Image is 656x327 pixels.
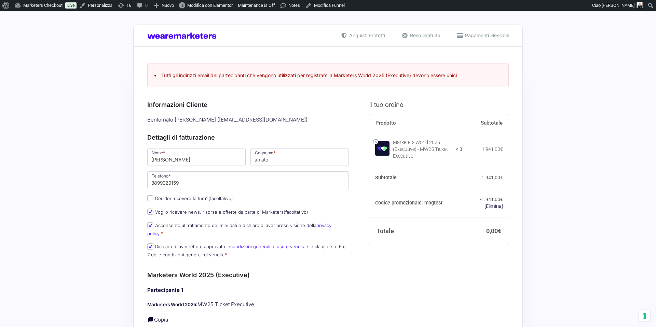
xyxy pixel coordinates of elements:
span: (facoltativo) [284,209,308,215]
span: [PERSON_NAME] [602,3,634,8]
p: MW25 Ticket Executive [147,301,349,309]
input: Nome * [147,148,246,166]
td: - [462,189,509,217]
th: Totale [369,217,462,245]
input: Cognome * [250,148,349,166]
span: Pagamenti Flessibili [463,32,509,39]
img: Marketers World 2025 (Executive) - MW25 Ticket Executive [375,141,389,156]
a: Copia [154,316,168,323]
strong: × 3 [455,146,462,153]
th: Subtotale [369,167,462,189]
h3: Marketers World 2025 (Executive) [147,270,349,280]
div: Marketers World 2025 (Executive) - MW25 Ticket Executive [393,139,451,160]
span: € [500,197,503,202]
li: Tutti gli indirizzi email dei partecipanti che vengono utilizzati per registrarsi a Marketers Wor... [154,72,502,79]
label: Desideri ricevere fattura? [147,196,233,201]
bdi: 0,00 [486,227,501,234]
span: Acquisti Protetti [347,32,385,39]
a: condizioni generali di uso e vendita [230,244,305,249]
input: Desideri ricevere fattura?(facoltativo) [147,195,153,201]
h4: Partecipante 1 [147,286,349,294]
input: Telefono * [147,171,349,189]
button: Le tue preferenze relative al consenso per le tecnologie di tracciamento [639,310,651,322]
a: Rimuovi il codice promozionale mbgtest [484,203,503,209]
label: Dichiaro di aver letto e approvato le e le clausole n. 6 e 7 delle condizioni generali di vendita [147,244,346,257]
span: Reso Gratuito [408,32,440,39]
span: € [498,227,501,234]
th: Prodotto [369,114,462,132]
h3: Informazioni Cliente [147,100,349,109]
span: € [500,175,503,180]
input: Dichiaro di aver letto e approvato lecondizioni generali di uso e venditae le clausole n. 6 e 7 d... [147,243,153,250]
a: Copia i dettagli dell'acquirente [147,316,154,323]
a: privacy policy [147,223,331,236]
a: Live [65,2,77,9]
span: (facoltativo) [208,196,233,201]
input: Acconsento al trattamento dei miei dati e dichiaro di aver preso visione dellaprivacy policy [147,222,153,228]
label: Acconsento al trattamento dei miei dati e dichiaro di aver preso visione della [147,223,331,236]
bdi: 1.941,00 [481,175,503,180]
label: Voglio ricevere news, risorse e offerte da parte di Marketers [147,209,308,215]
span: € [500,146,503,152]
input: Voglio ricevere news, risorse e offerte da parte di Marketers(facoltativo) [147,209,153,215]
bdi: 1.941,00 [482,146,503,152]
th: Subtotale [462,114,509,132]
th: Codice promozionale: mbgtest [369,189,462,217]
h3: Il tuo ordine [369,100,509,109]
iframe: Customerly Messenger Launcher [5,300,26,321]
strong: Marketers World 2025: [147,302,197,307]
span: Modifica con Elementor [187,3,233,8]
span: 1.941,00 [481,197,503,202]
h3: Dettagli di fatturazione [147,133,349,142]
div: Bentornato [PERSON_NAME] ( [EMAIL_ADDRESS][DOMAIN_NAME] ) [145,114,351,126]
